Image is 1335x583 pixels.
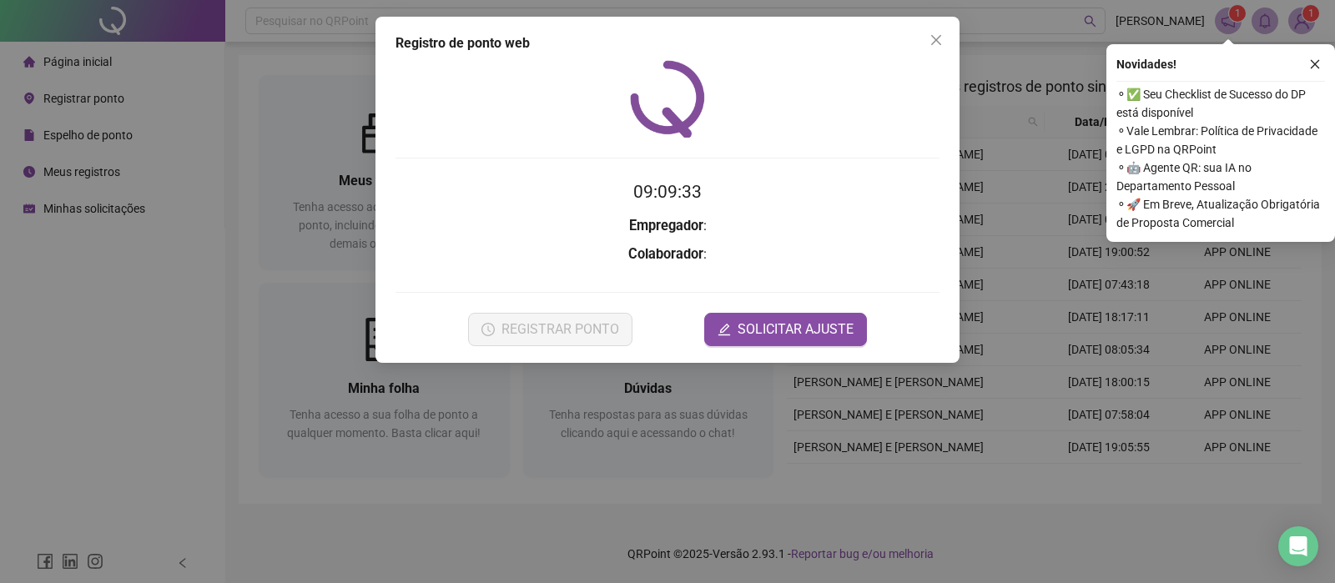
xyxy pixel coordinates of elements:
h3: : [395,244,940,265]
div: Registro de ponto web [395,33,940,53]
h3: : [395,215,940,237]
img: QRPoint [630,60,705,138]
span: close [929,33,943,47]
span: edit [718,323,731,336]
strong: Colaborador [628,246,703,262]
span: ⚬ 🤖 Agente QR: sua IA no Departamento Pessoal [1116,158,1325,195]
strong: Empregador [629,218,703,234]
button: Close [923,27,950,53]
span: SOLICITAR AJUSTE [738,319,854,339]
div: Open Intercom Messenger [1278,526,1318,566]
time: 09:09:33 [633,182,702,202]
span: Novidades ! [1116,55,1176,73]
button: editSOLICITAR AJUSTE [704,313,867,346]
span: close [1309,58,1321,70]
span: ⚬ 🚀 Em Breve, Atualização Obrigatória de Proposta Comercial [1116,195,1325,232]
span: ⚬ ✅ Seu Checklist de Sucesso do DP está disponível [1116,85,1325,122]
button: REGISTRAR PONTO [468,313,632,346]
span: ⚬ Vale Lembrar: Política de Privacidade e LGPD na QRPoint [1116,122,1325,158]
